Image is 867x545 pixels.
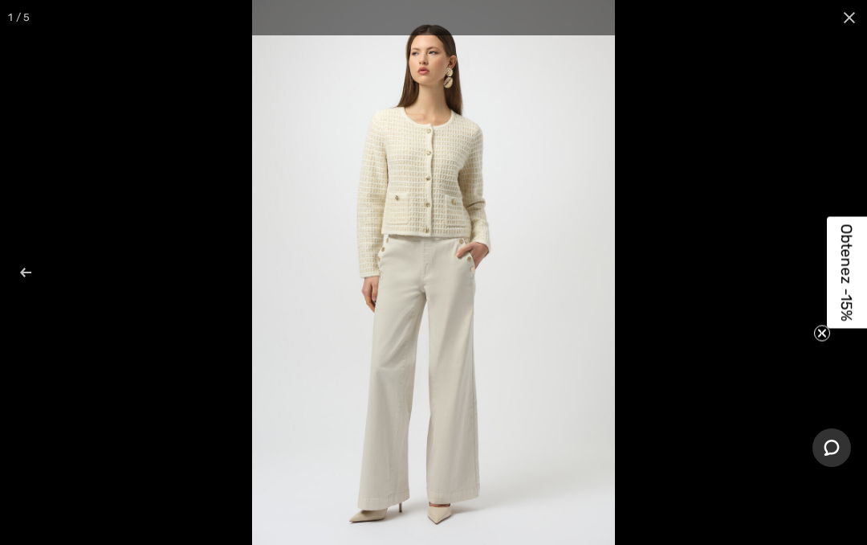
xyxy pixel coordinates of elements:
[812,428,851,469] iframe: Ouvre un widget dans lequel vous pouvez chatter avec l’un de nos agents
[814,326,830,342] button: Close teaser
[838,224,857,322] span: Obtenez -15%
[827,217,867,329] div: Obtenez -15%Close teaser
[8,232,64,313] button: Previous (arrow left)
[803,232,859,313] button: Next (arrow right)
